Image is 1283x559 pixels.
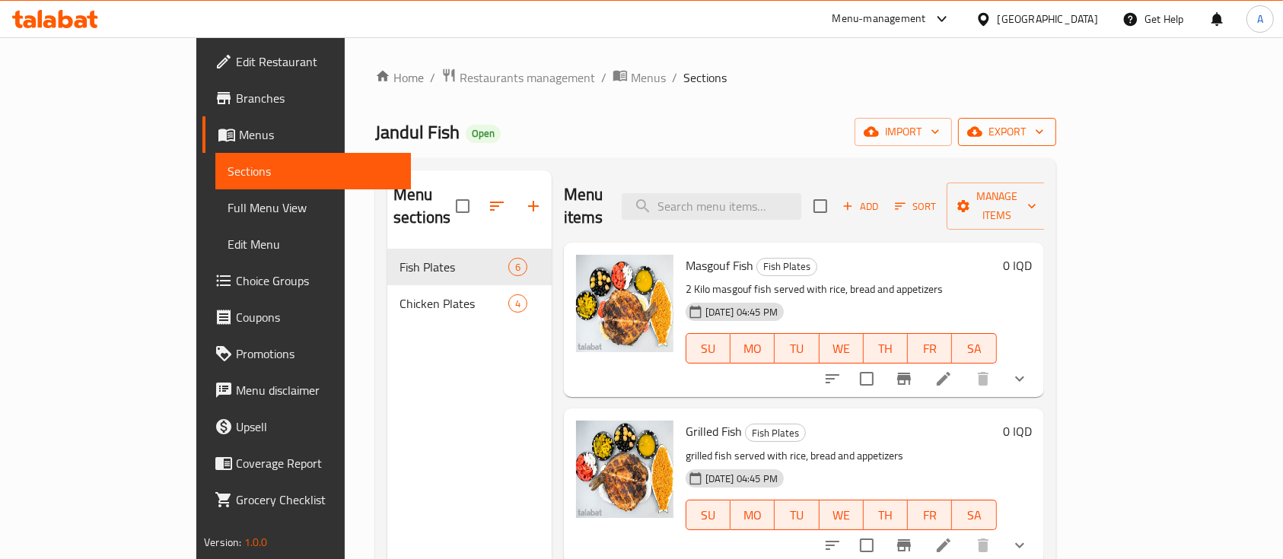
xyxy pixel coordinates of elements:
div: Menu-management [833,10,926,28]
button: FR [908,500,952,530]
a: Branches [202,80,411,116]
span: Menus [631,68,666,87]
button: WE [820,333,864,364]
p: 2 Kilo masgouf fish served with rice, bread and appetizers [686,280,997,299]
span: MO [737,338,769,360]
a: Coupons [202,299,411,335]
span: Sections [683,68,727,87]
a: Upsell [202,408,411,445]
span: SA [958,504,990,526]
a: Edit menu item [934,536,953,554]
span: 6 [509,260,527,275]
span: Sort sections [479,188,515,224]
button: WE [820,500,864,530]
span: Masgouf Fish [686,254,753,277]
button: sort-choices [814,360,851,397]
span: Sort [895,198,937,215]
span: 1.0.0 [244,532,268,552]
a: Choice Groups [202,262,411,299]
a: Edit Menu [215,226,411,262]
span: Choice Groups [236,272,399,290]
span: Coverage Report [236,454,399,472]
button: TU [775,500,819,530]
span: Select all sections [447,190,479,222]
span: TU [781,504,813,526]
span: Add item [836,195,885,218]
button: Branch-specific-item [886,360,922,397]
span: TH [870,338,902,360]
span: Manage items [959,187,1036,225]
button: Add [836,195,885,218]
span: Add [840,198,881,215]
button: show more [1001,360,1038,397]
span: Select section [804,190,836,222]
span: WE [826,338,858,360]
svg: Show Choices [1011,536,1029,554]
span: SU [692,338,724,360]
span: Fish Plates [400,258,508,276]
div: Fish Plates6 [387,249,552,285]
button: Manage items [947,183,1049,230]
button: SA [952,333,996,364]
span: TH [870,504,902,526]
span: Upsell [236,418,399,436]
li: / [601,68,606,87]
button: SA [952,500,996,530]
input: search [622,193,801,220]
a: Coverage Report [202,445,411,481]
span: MO [737,504,769,526]
span: Fish Plates [757,258,817,275]
a: Edit Restaurant [202,43,411,80]
a: Edit menu item [934,370,953,388]
a: Menu disclaimer [202,372,411,408]
h2: Menu sections [393,183,456,229]
span: SU [692,504,724,526]
a: Menus [613,68,666,87]
img: Grilled Fish [576,421,673,518]
div: Fish Plates [745,424,806,442]
span: Sections [228,162,399,180]
button: SU [686,333,731,364]
span: Branches [236,89,399,107]
button: Sort [891,195,941,218]
a: Grocery Checklist [202,481,411,518]
span: Edit Restaurant [236,52,399,71]
h6: 0 IQD [1003,421,1032,442]
span: Select to update [851,363,883,395]
button: export [958,118,1056,146]
span: Edit Menu [228,235,399,253]
span: Coupons [236,308,399,326]
span: Chicken Plates [400,294,508,313]
div: Fish Plates [756,258,817,276]
span: FR [914,338,946,360]
span: Menus [239,125,399,144]
img: Masgouf Fish [576,255,673,352]
p: grilled fish served with rice, bread and appetizers [686,446,997,465]
button: Add section [515,188,552,224]
span: Promotions [236,345,399,363]
a: Promotions [202,335,411,372]
span: TU [781,338,813,360]
span: WE [826,504,858,526]
h2: Menu items [564,183,603,229]
span: [DATE] 04:45 PM [699,305,784,319]
span: Menu disclaimer [236,381,399,399]
div: items [508,294,527,313]
button: MO [731,500,775,530]
button: TU [775,333,819,364]
a: Full Menu View [215,189,411,226]
div: [GEOGRAPHIC_DATA] [998,11,1098,27]
span: import [867,122,940,141]
span: FR [914,504,946,526]
li: / [672,68,677,87]
span: Restaurants management [460,68,595,87]
span: Open [466,127,501,140]
span: Grocery Checklist [236,491,399,509]
nav: Menu sections [387,243,552,328]
button: FR [908,333,952,364]
button: TH [864,333,908,364]
span: Version: [204,532,241,552]
button: SU [686,500,731,530]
